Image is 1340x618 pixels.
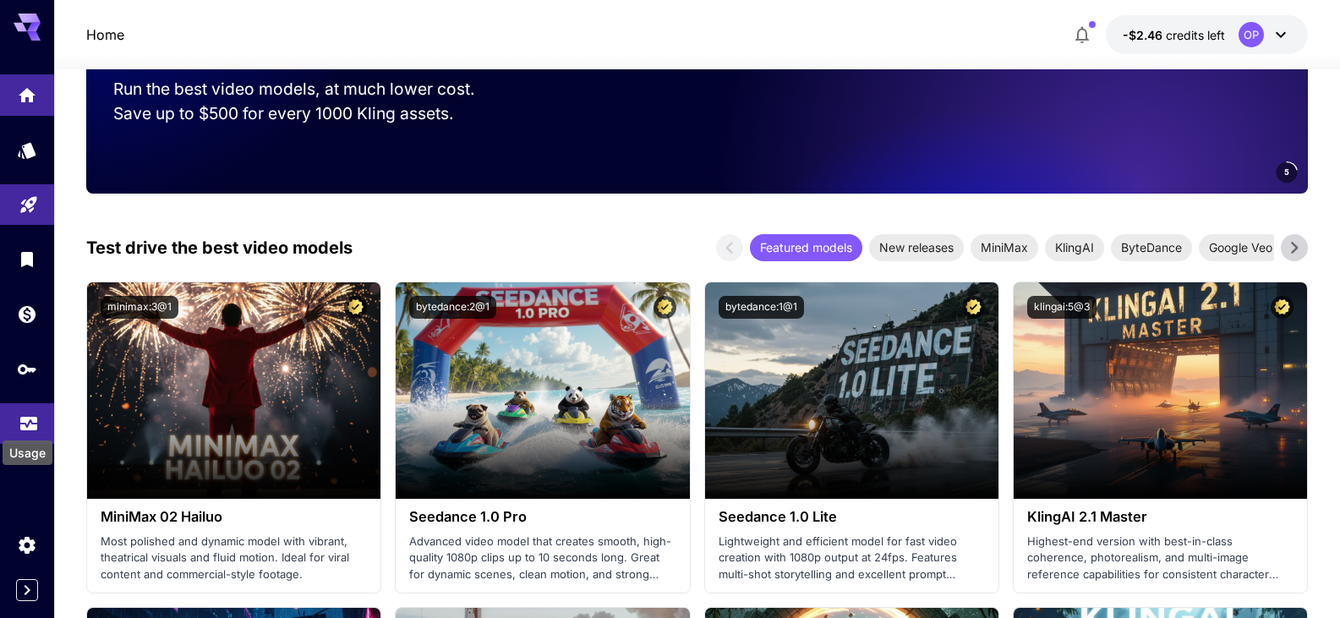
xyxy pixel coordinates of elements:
div: Library [17,249,37,270]
div: Featured models [750,234,862,261]
button: Certified Model – Vetted for best performance and includes a commercial license. [962,296,985,319]
div: ByteDance [1111,234,1192,261]
p: Run the best video models, at much lower cost. [113,77,507,101]
div: Playground [19,189,39,210]
h3: Seedance 1.0 Pro [409,509,675,525]
button: bytedance:1@1 [719,296,804,319]
p: Most polished and dynamic model with vibrant, theatrical visuals and fluid motion. Ideal for vira... [101,533,367,583]
h3: Seedance 1.0 Lite [719,509,985,525]
p: Advanced video model that creates smooth, high-quality 1080p clips up to 10 seconds long. Great f... [409,533,675,583]
div: Google Veo [1199,234,1283,261]
span: -$2.46 [1123,28,1166,42]
div: Settings [17,534,37,555]
span: Google Veo [1199,238,1283,256]
div: Home [17,79,37,101]
div: OP [1239,22,1264,47]
h3: KlingAI 2.1 Master [1027,509,1294,525]
div: KlingAI [1045,234,1104,261]
span: New releases [869,238,964,256]
img: alt [87,282,380,499]
a: Home [86,25,124,45]
div: Usage [3,440,52,465]
span: MiniMax [971,238,1038,256]
img: alt [1014,282,1307,499]
div: MiniMax [971,234,1038,261]
button: Certified Model – Vetted for best performance and includes a commercial license. [344,296,367,319]
button: klingai:5@3 [1027,296,1097,319]
div: New releases [869,234,964,261]
span: ByteDance [1111,238,1192,256]
span: 5 [1284,166,1289,178]
nav: breadcrumb [86,25,124,45]
div: Models [17,134,37,156]
span: Featured models [750,238,862,256]
button: Certified Model – Vetted for best performance and includes a commercial license. [654,296,676,319]
div: Usage [19,407,39,429]
button: Certified Model – Vetted for best performance and includes a commercial license. [1271,296,1294,319]
p: Test drive the best video models [86,235,353,260]
div: API Keys [17,358,37,380]
img: alt [396,282,689,499]
span: credits left [1166,28,1225,42]
h3: MiniMax 02 Hailuo [101,509,367,525]
p: Lightweight and efficient model for fast video creation with 1080p output at 24fps. Features mult... [719,533,985,583]
p: Save up to $500 for every 1000 Kling assets. [113,101,507,126]
img: alt [705,282,998,499]
button: minimax:3@1 [101,296,178,319]
button: Expand sidebar [16,579,38,601]
div: Wallet [17,304,37,325]
p: Highest-end version with best-in-class coherence, photorealism, and multi-image reference capabil... [1027,533,1294,583]
div: -$2.45806 [1123,26,1225,44]
span: KlingAI [1045,238,1104,256]
button: -$2.45806OP [1106,15,1308,54]
button: bytedance:2@1 [409,296,496,319]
